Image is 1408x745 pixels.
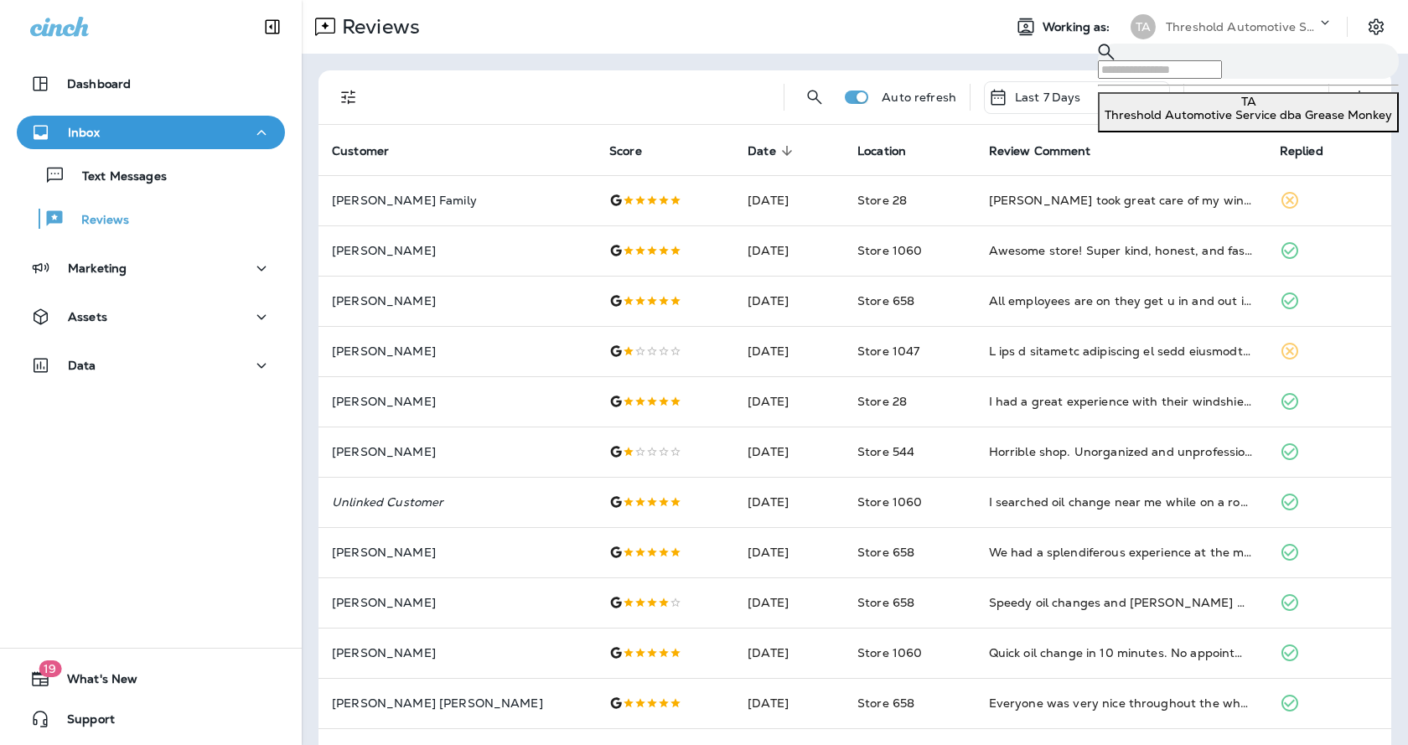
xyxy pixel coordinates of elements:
[1105,108,1392,122] p: Threshold Automotive Service dba Grease Monkey
[39,660,61,677] span: 19
[989,544,1253,561] div: We had a splendiferous experience at the monkey of grease this evening. Matthew was a friendly an...
[609,144,642,158] span: Score
[857,193,907,208] span: Store 28
[989,644,1253,661] div: Quick oil change in 10 minutes. No appointment and no pressure.
[734,225,844,276] td: [DATE]
[17,662,285,696] button: 19What's New
[68,126,100,139] p: Inbox
[734,427,844,477] td: [DATE]
[332,244,582,257] p: [PERSON_NAME]
[1043,20,1114,34] span: Working as:
[332,696,582,710] p: [PERSON_NAME] [PERSON_NAME]
[734,376,844,427] td: [DATE]
[857,293,914,308] span: Store 658
[17,158,285,193] button: Text Messages
[332,144,389,158] span: Customer
[989,494,1253,510] div: I searched oil change near me while on a road trip and this location popped up. They had me in an...
[65,213,129,229] p: Reviews
[798,80,831,114] button: Search Reviews
[734,276,844,326] td: [DATE]
[989,292,1253,309] div: All employees are on they get u in and out in a timely manner! Much appreciated 😊
[734,577,844,628] td: [DATE]
[857,144,906,158] span: Location
[882,91,956,104] p: Auto refresh
[67,77,131,91] p: Dashboard
[332,395,582,408] p: [PERSON_NAME]
[857,494,922,510] span: Store 1060
[17,702,285,736] button: Support
[1105,95,1392,108] div: TA
[1280,144,1323,158] span: Replied
[68,261,127,275] p: Marketing
[332,143,411,158] span: Customer
[734,477,844,527] td: [DATE]
[249,10,296,44] button: Collapse Sidebar
[68,359,96,372] p: Data
[332,495,582,509] p: Unlinked Customer
[989,143,1113,158] span: Review Comment
[734,326,844,376] td: [DATE]
[857,243,922,258] span: Store 1060
[1131,14,1156,39] div: TA
[332,194,582,207] p: [PERSON_NAME] Family
[857,444,914,459] span: Store 544
[989,443,1253,460] div: Horrible shop. Unorganized and unprofessional. Definitely needs a visit from corporate. Employees...
[989,393,1253,410] div: I had a great experience with their windshield guy Tanner! He was prompt, friendly, and made the ...
[734,527,844,577] td: [DATE]
[748,144,776,158] span: Date
[857,545,914,560] span: Store 658
[989,242,1253,259] div: Awesome store! Super kind, honest, and fast!
[50,712,115,732] span: Support
[332,546,582,559] p: [PERSON_NAME]
[734,175,844,225] td: [DATE]
[65,169,167,185] p: Text Messages
[857,143,928,158] span: Location
[17,67,285,101] button: Dashboard
[68,310,107,323] p: Assets
[1015,91,1081,104] p: Last 7 Days
[332,445,582,458] p: [PERSON_NAME]
[1280,143,1345,158] span: Replied
[17,349,285,382] button: Data
[748,143,798,158] span: Date
[734,628,844,678] td: [DATE]
[1361,12,1391,42] button: Settings
[857,344,919,359] span: Store 1047
[50,672,137,692] span: What's New
[332,596,582,609] p: [PERSON_NAME]
[989,695,1253,711] div: Everyone was very nice throughout the whole service. Matthew and Derek were especially helpful an...
[989,594,1253,611] div: Speedy oil changes and Mathew was very helpful
[17,251,285,285] button: Marketing
[1166,20,1317,34] p: Threshold Automotive Service dba Grease Monkey
[609,143,664,158] span: Score
[17,201,285,236] button: Reviews
[857,645,922,660] span: Store 1060
[1098,92,1399,132] button: TAThreshold Automotive Service dba Grease Monkey
[335,14,420,39] p: Reviews
[17,116,285,149] button: Inbox
[332,646,582,660] p: [PERSON_NAME]
[332,80,365,114] button: Filters
[989,144,1091,158] span: Review Comment
[17,300,285,334] button: Assets
[857,394,907,409] span: Store 28
[734,678,844,728] td: [DATE]
[857,696,914,711] span: Store 658
[857,595,914,610] span: Store 658
[989,192,1253,209] div: Danny took great care of my windshield when I got a rock chip! What a gentleman!
[332,344,582,358] p: [PERSON_NAME]
[332,294,582,308] p: [PERSON_NAME]
[989,343,1253,360] div: I had a terrible experience at this location last weekend. My Honda Passport had the service ligh...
